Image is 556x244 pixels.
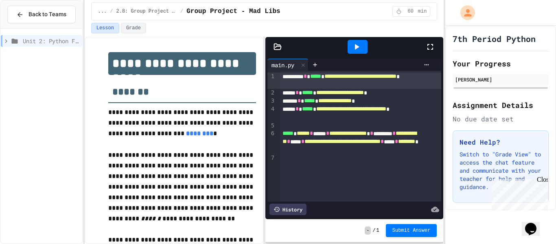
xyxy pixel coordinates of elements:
div: 3 [267,97,276,105]
div: main.py [267,59,309,71]
span: min [418,8,427,15]
button: Grade [121,23,146,33]
div: 7 [267,154,276,162]
span: 60 [404,8,417,15]
div: 2 [267,89,276,97]
div: Chat with us now!Close [3,3,56,52]
div: No due date set [453,114,549,124]
div: 6 [267,130,276,154]
span: Unit 2: Python Fundamentals [23,37,79,45]
h2: Assignment Details [453,99,549,111]
button: Lesson [91,23,119,33]
h2: Your Progress [453,58,549,69]
div: main.py [267,61,298,69]
button: Submit Answer [386,224,437,237]
span: ... [98,8,107,15]
p: Switch to "Grade View" to access the chat feature and communicate with your teacher for help and ... [460,150,542,191]
span: 2.8: Group Project - Mad Libs [116,8,177,15]
h1: 7th Period Python [453,33,536,44]
span: - [365,226,371,235]
div: 4 [267,105,276,121]
h3: Need Help? [460,137,542,147]
span: / [372,227,375,234]
button: Back to Teams [7,6,76,23]
div: History [269,204,306,215]
span: / [180,8,183,15]
div: [PERSON_NAME] [455,76,546,83]
div: My Account [452,3,477,22]
span: 1 [377,227,379,234]
iframe: chat widget [522,211,548,236]
span: Submit Answer [392,227,431,234]
span: / [110,8,113,15]
div: 1 [267,73,276,89]
span: Back to Teams [28,10,66,19]
iframe: chat widget [488,176,548,211]
span: Group Project - Mad Libs [186,7,280,16]
div: 5 [267,122,276,130]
